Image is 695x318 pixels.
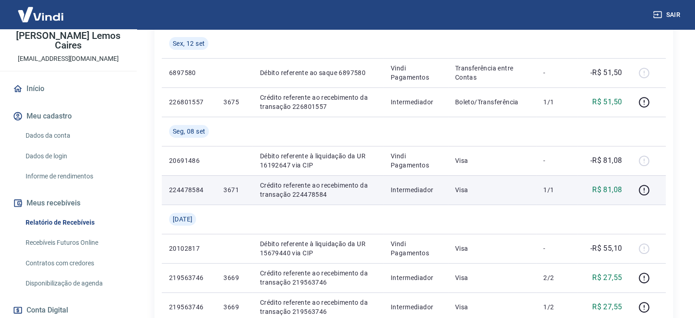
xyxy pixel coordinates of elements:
[592,97,622,108] p: R$ 51,50
[22,167,126,186] a: Informe de rendimentos
[543,97,570,107] p: 1/1
[455,244,529,253] p: Visa
[260,151,376,170] p: Débito referente à liquidação da UR 16192647 via CIP
[173,39,205,48] span: Sex, 12 set
[18,54,119,64] p: [EMAIL_ADDRESS][DOMAIN_NAME]
[260,298,376,316] p: Crédito referente ao recebimento da transação 219563746
[455,273,529,282] p: Visa
[7,31,129,50] p: [PERSON_NAME] Lemos Caires
[223,302,245,312] p: 3669
[22,233,126,252] a: Recebíveis Futuros Online
[590,67,622,78] p: -R$ 51,50
[391,151,440,170] p: Vindi Pagamentos
[543,156,570,165] p: -
[455,156,529,165] p: Visa
[543,185,570,194] p: 1/1
[590,155,622,166] p: -R$ 81,08
[455,64,529,82] p: Transferência entre Contas
[455,302,529,312] p: Visa
[11,106,126,126] button: Meu cadastro
[223,273,245,282] p: 3669
[391,185,440,194] p: Intermediador
[223,185,245,194] p: 3671
[11,193,126,213] button: Meus recebíveis
[173,215,192,224] span: [DATE]
[169,302,209,312] p: 219563746
[22,213,126,232] a: Relatório de Recebíveis
[169,185,209,194] p: 224478584
[173,127,205,136] span: Seg, 08 set
[543,302,570,312] p: 1/2
[169,97,209,107] p: 226801557
[22,254,126,273] a: Contratos com credores
[592,302,622,313] p: R$ 27,55
[543,273,570,282] p: 2/2
[260,93,376,111] p: Crédito referente ao recebimento da transação 226801557
[22,274,126,293] a: Disponibilização de agenda
[651,6,684,23] button: Sair
[260,68,376,77] p: Débito referente ao saque 6897580
[543,244,570,253] p: -
[260,269,376,287] p: Crédito referente ao recebimento da transação 219563746
[592,272,622,283] p: R$ 27,55
[260,239,376,258] p: Débito referente à liquidação da UR 15679440 via CIP
[391,64,440,82] p: Vindi Pagamentos
[391,273,440,282] p: Intermediador
[11,79,126,99] a: Início
[391,97,440,107] p: Intermediador
[590,243,622,254] p: -R$ 55,10
[22,126,126,145] a: Dados da conta
[169,68,209,77] p: 6897580
[391,239,440,258] p: Vindi Pagamentos
[592,184,622,195] p: R$ 81,08
[169,244,209,253] p: 20102817
[169,156,209,165] p: 20691486
[455,185,529,194] p: Visa
[169,273,209,282] p: 219563746
[22,147,126,166] a: Dados de login
[11,0,70,28] img: Vindi
[391,302,440,312] p: Intermediador
[455,97,529,107] p: Boleto/Transferência
[543,68,570,77] p: -
[260,181,376,199] p: Crédito referente ao recebimento da transação 224478584
[223,97,245,107] p: 3675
